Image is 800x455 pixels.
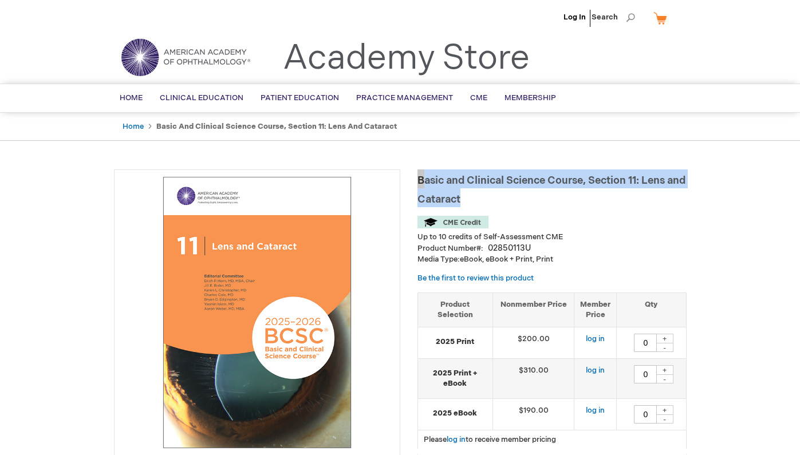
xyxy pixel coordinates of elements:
strong: 2025 eBook [424,408,487,419]
img: Basic and Clinical Science Course, Section 11: Lens and Cataract [120,176,394,449]
a: log in [447,435,466,444]
th: Product Selection [418,292,493,327]
span: CME [470,93,487,102]
div: - [656,343,673,352]
th: Qty [617,292,686,327]
div: + [656,334,673,343]
span: Membership [505,93,556,102]
a: log in [586,366,605,375]
a: log in [586,334,605,343]
div: + [656,365,673,375]
li: Up to 10 credits of Self-Assessment CME [417,232,687,243]
th: Member Price [574,292,617,327]
span: Clinical Education [160,93,243,102]
span: Home [120,93,143,102]
span: Basic and Clinical Science Course, Section 11: Lens and Cataract [417,175,685,205]
p: eBook, eBook + Print, Print [417,254,687,265]
a: Academy Store [283,38,530,79]
td: $310.00 [492,358,574,398]
a: Log In [563,13,586,22]
input: Qty [634,334,657,352]
input: Qty [634,405,657,424]
div: + [656,405,673,415]
strong: Basic and Clinical Science Course, Section 11: Lens and Cataract [156,122,397,131]
strong: Product Number [417,244,483,253]
a: log in [586,406,605,415]
div: - [656,414,673,424]
td: $190.00 [492,398,574,430]
span: Patient Education [261,93,339,102]
span: Search [592,6,635,29]
img: CME Credit [417,216,488,228]
span: Practice Management [356,93,453,102]
a: Be the first to review this product [417,274,534,283]
strong: 2025 Print [424,337,487,347]
strong: 2025 Print + eBook [424,368,487,389]
span: Please to receive member pricing [424,435,556,444]
strong: Media Type: [417,255,460,264]
th: Nonmember Price [492,292,574,327]
input: Qty [634,365,657,383]
a: Home [123,122,144,131]
div: 02850113U [488,243,531,254]
div: - [656,374,673,383]
td: $200.00 [492,327,574,358]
